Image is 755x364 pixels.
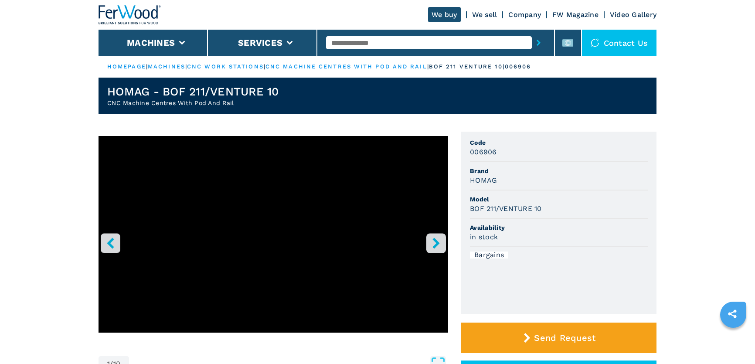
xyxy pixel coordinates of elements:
[532,33,545,53] button: submit-button
[470,204,542,214] h3: BOF 211/VENTURE 10
[470,252,508,259] div: Bargains
[187,63,264,70] a: cnc work stations
[505,63,531,71] p: 006906
[101,233,120,253] button: left-button
[552,10,599,19] a: FW Magazine
[508,10,541,19] a: Company
[721,303,743,325] a: sharethis
[534,333,595,343] span: Send Request
[427,63,429,70] span: |
[470,175,497,185] h3: HOMAG
[470,167,648,175] span: Brand
[591,38,599,47] img: Contact us
[107,63,146,70] a: HOMEPAGE
[429,63,505,71] p: bof 211 venture 10 |
[99,136,448,347] div: Go to Slide 1
[582,30,657,56] div: Contact us
[264,63,265,70] span: |
[148,63,185,70] a: machines
[461,323,656,353] button: Send Request
[610,10,656,19] a: Video Gallery
[99,136,448,333] iframe: YouTube video player
[107,85,279,99] h1: HOMAG - BOF 211/VENTURE 10
[470,232,498,242] h3: in stock
[470,195,648,204] span: Model
[470,138,648,147] span: Code
[470,147,497,157] h3: 006906
[470,223,648,232] span: Availability
[426,233,446,253] button: right-button
[265,63,427,70] a: cnc machine centres with pod and rail
[472,10,497,19] a: We sell
[99,5,161,24] img: Ferwood
[107,99,279,107] h2: CNC Machine Centres With Pod And Rail
[185,63,187,70] span: |
[238,37,282,48] button: Services
[428,7,461,22] a: We buy
[146,63,148,70] span: |
[127,37,175,48] button: Machines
